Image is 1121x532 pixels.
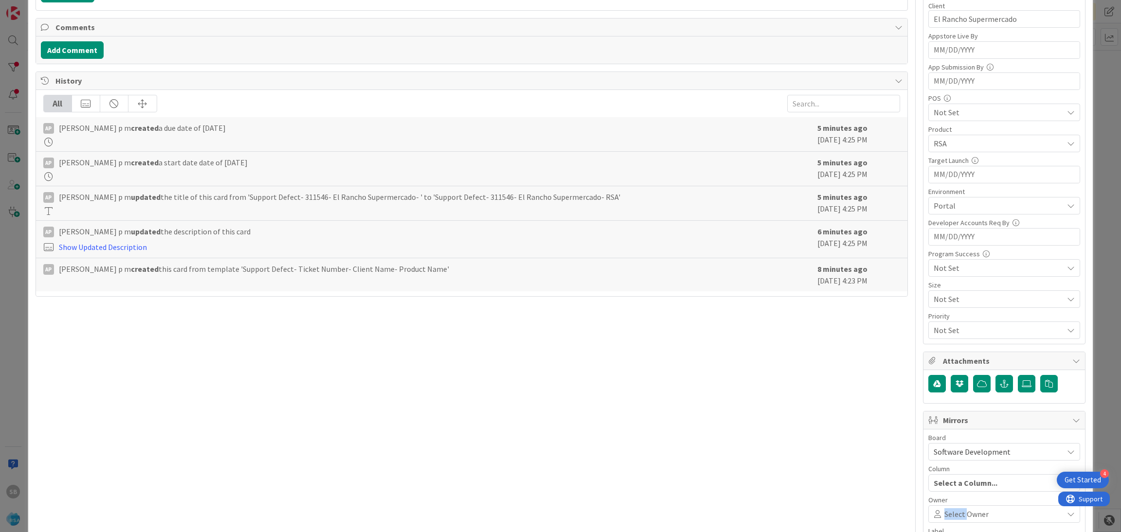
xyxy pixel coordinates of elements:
[928,497,948,503] span: Owner
[928,282,1080,288] div: Size
[928,188,1080,195] div: Environment
[43,227,54,237] div: Ap
[928,313,1080,319] div: Priority
[934,138,1063,149] span: RSA
[59,191,620,203] span: [PERSON_NAME] p m the title of this card from 'Support Defect- 311546- El Rancho Supermercado- ' ...
[943,355,1067,367] span: Attachments
[817,263,900,286] div: [DATE] 4:23 PM
[934,42,1075,58] input: MM/DD/YYYY
[934,262,1063,274] span: Not Set
[55,75,890,87] span: History
[817,123,868,133] b: 5 minutes ago
[20,1,44,13] span: Support
[131,158,159,167] b: created
[817,192,868,202] b: 5 minutes ago
[928,219,1080,226] div: Developer Accounts Req By
[928,434,946,441] span: Board
[934,292,1058,306] span: Not Set
[43,123,54,134] div: Ap
[59,263,449,275] span: [PERSON_NAME] p m this card from template 'Support Defect- Ticket Number- Client Name- Product Name'
[817,191,900,215] div: [DATE] 4:25 PM
[934,447,1011,457] span: Software Development
[934,73,1075,89] input: MM/DD/YYYY
[43,192,54,203] div: Ap
[1100,469,1109,478] div: 4
[817,158,868,167] b: 5 minutes ago
[131,123,159,133] b: created
[787,95,900,112] input: Search...
[934,323,1058,337] span: Not Set
[817,264,868,274] b: 8 minutes ago
[817,157,900,181] div: [DATE] 4:25 PM
[934,106,1063,118] span: Not Set
[55,21,890,33] span: Comments
[934,166,1075,183] input: MM/DD/YYYY
[41,41,104,59] button: Add Comment
[59,226,251,237] span: [PERSON_NAME] p m the description of this card
[944,508,989,520] span: Select Owner
[59,157,248,168] span: [PERSON_NAME] p m a start date date of [DATE]
[817,226,900,253] div: [DATE] 4:25 PM
[928,465,950,472] span: Column
[928,33,1080,39] div: Appstore Live By
[928,95,1080,102] div: POS
[817,122,900,146] div: [DATE] 4:25 PM
[928,250,1080,257] div: Program Success
[928,64,1080,71] div: App Submission By
[43,158,54,168] div: Ap
[131,227,161,236] b: updated
[928,157,1080,164] div: Target Launch
[59,242,147,252] a: Show Updated Description
[817,227,868,236] b: 6 minutes ago
[928,1,945,10] label: Client
[1057,472,1109,488] div: Open Get Started checklist, remaining modules: 4
[934,200,1063,212] span: Portal
[59,122,226,134] span: [PERSON_NAME] p m a due date of [DATE]
[934,477,997,489] span: Select a Column...
[131,192,161,202] b: updated
[928,126,1080,133] div: Product
[131,264,159,274] b: created
[44,95,72,112] div: All
[943,414,1067,426] span: Mirrors
[1065,475,1101,485] div: Get Started
[928,474,1080,492] button: Select a Column...
[934,229,1075,245] input: MM/DD/YYYY
[43,264,54,275] div: Ap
